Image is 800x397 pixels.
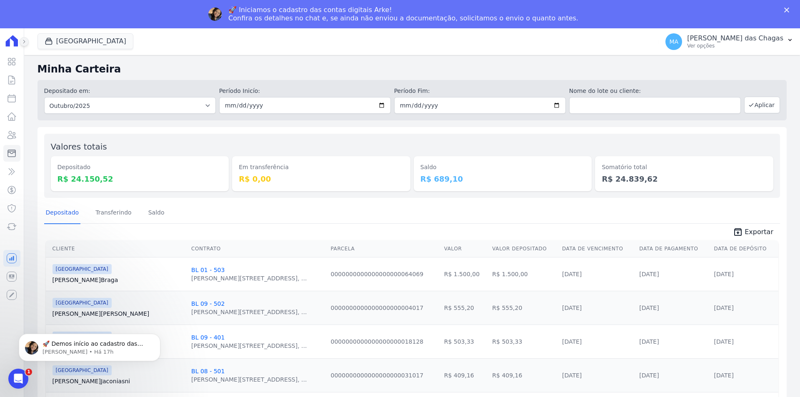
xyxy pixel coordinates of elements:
[420,173,585,185] dd: R$ 689,10
[733,227,743,237] i: unarchive
[191,300,225,307] a: BL 09 - 502
[714,372,734,379] a: [DATE]
[191,368,225,375] a: BL 08 - 501
[602,163,767,172] dt: Somatório total
[147,202,166,224] a: Saldo
[6,316,173,375] iframe: Intercom notifications mensagem
[37,62,787,77] h2: Minha Carteira
[188,240,327,257] th: Contrato
[191,274,307,282] div: [PERSON_NAME][STREET_ADDRESS], ...
[36,32,144,40] p: Message from Adriane, sent Há 17h
[239,173,404,185] dd: R$ 0,00
[489,257,559,291] td: R$ 1.500,00
[52,276,185,284] a: [PERSON_NAME]Braga
[639,372,659,379] a: [DATE]
[191,342,307,350] div: [PERSON_NAME][STREET_ADDRESS], ...
[745,227,773,237] span: Exportar
[191,334,225,341] a: BL 09 - 401
[562,338,582,345] a: [DATE]
[569,87,741,95] label: Nome do lote ou cliente:
[37,33,133,49] button: [GEOGRAPHIC_DATA]
[562,372,582,379] a: [DATE]
[711,240,778,257] th: Data de Depósito
[562,305,582,311] a: [DATE]
[602,173,767,185] dd: R$ 24.839,62
[57,163,222,172] dt: Depositado
[52,377,185,385] a: [PERSON_NAME]Jaconiasni
[784,7,792,12] div: Fechar
[8,369,28,389] iframe: Intercom live chat
[191,375,307,384] div: [PERSON_NAME][STREET_ADDRESS], ...
[25,369,32,375] span: 1
[94,202,133,224] a: Transferindo
[46,240,188,257] th: Cliente
[191,267,225,273] a: BL 01 - 503
[44,202,81,224] a: Depositado
[44,87,90,94] label: Depositado em:
[441,291,489,325] td: R$ 555,20
[726,227,780,239] a: unarchive Exportar
[687,34,783,42] p: [PERSON_NAME] das Chagas
[489,325,559,358] td: R$ 503,33
[669,39,678,45] span: MA
[744,97,780,113] button: Aplicar
[489,240,559,257] th: Valor Depositado
[489,358,559,392] td: R$ 409,16
[687,42,783,49] p: Ver opções
[659,30,800,53] button: MA [PERSON_NAME] das Chagas Ver opções
[52,264,112,274] span: [GEOGRAPHIC_DATA]
[636,240,710,257] th: Data de Pagamento
[331,372,424,379] a: 0000000000000000000031017
[714,338,734,345] a: [DATE]
[441,240,489,257] th: Valor
[489,291,559,325] td: R$ 555,20
[639,271,659,277] a: [DATE]
[331,305,424,311] a: 0000000000000000000004017
[36,24,142,205] span: 🚀 Demos início ao cadastro das Contas Digitais Arke! Iniciamos a abertura para clientes do modelo...
[327,240,441,257] th: Parcela
[562,271,582,277] a: [DATE]
[51,142,107,152] label: Valores totais
[559,240,636,257] th: Data de Vencimento
[208,7,222,21] img: Profile image for Adriane
[52,298,112,308] span: [GEOGRAPHIC_DATA]
[228,6,578,22] div: 🚀 Iniciamos o cadastro das contas digitais Arke! Confira os detalhes no chat e, se ainda não envi...
[639,305,659,311] a: [DATE]
[191,308,307,316] div: [PERSON_NAME][STREET_ADDRESS], ...
[714,305,734,311] a: [DATE]
[331,271,424,277] a: 0000000000000000000064069
[394,87,566,95] label: Período Fim:
[441,358,489,392] td: R$ 409,16
[52,310,185,318] a: [PERSON_NAME][PERSON_NAME]
[639,338,659,345] a: [DATE]
[239,163,404,172] dt: Em transferência
[441,325,489,358] td: R$ 503,33
[441,257,489,291] td: R$ 1.500,00
[331,338,424,345] a: 0000000000000000000018128
[57,173,222,185] dd: R$ 24.150,52
[420,163,585,172] dt: Saldo
[219,87,391,95] label: Período Inicío:
[714,271,734,277] a: [DATE]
